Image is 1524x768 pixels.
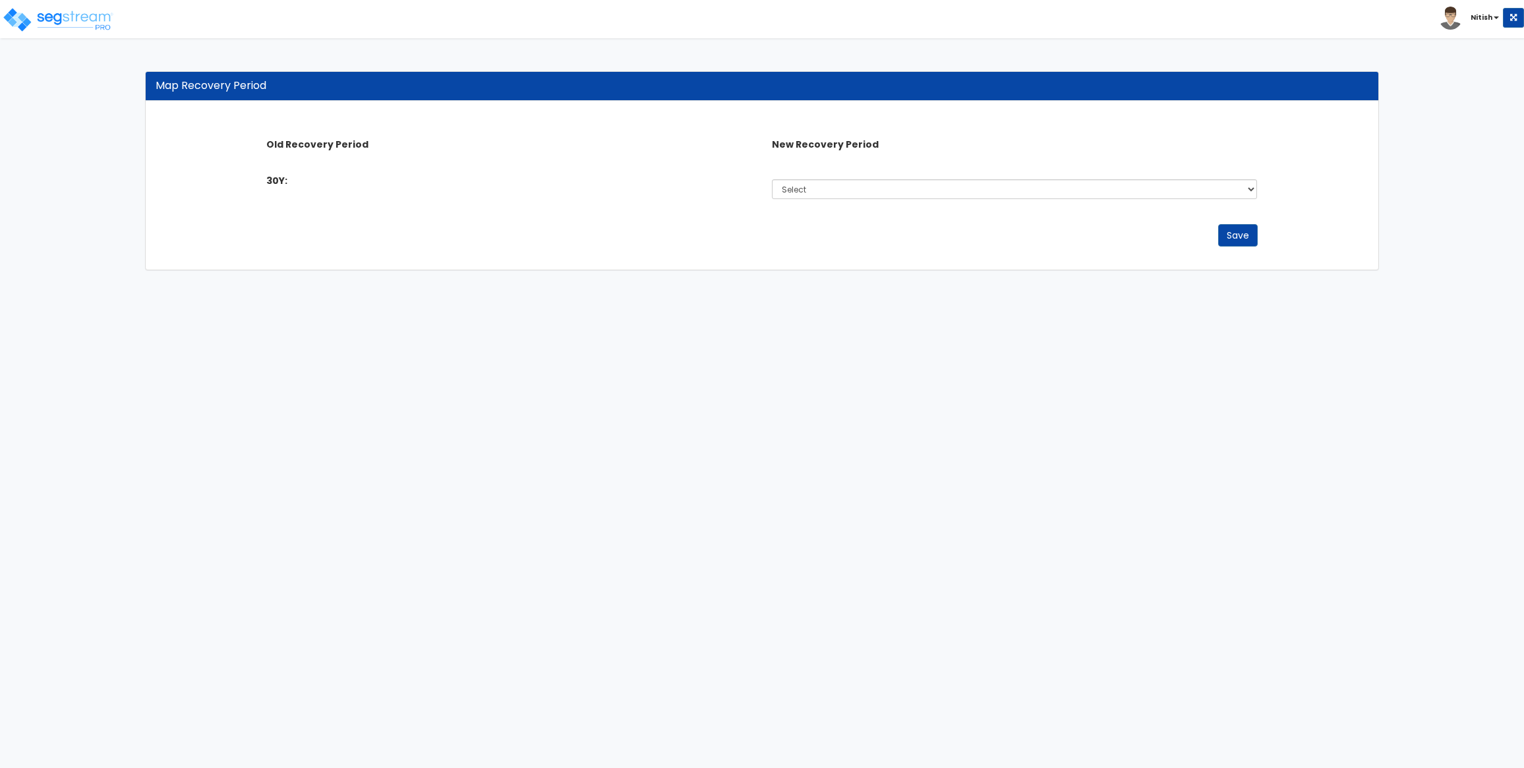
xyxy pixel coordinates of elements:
b: New Recovery Period [772,138,879,151]
b: Old Recovery Period [266,138,368,151]
img: logo_pro_r.png [2,7,114,33]
img: avatar.png [1439,7,1462,30]
button: Save [1218,224,1258,247]
label: 30Y: [266,174,287,187]
b: Nitish [1471,13,1492,22]
div: Map Recovery Period [156,78,1368,94]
